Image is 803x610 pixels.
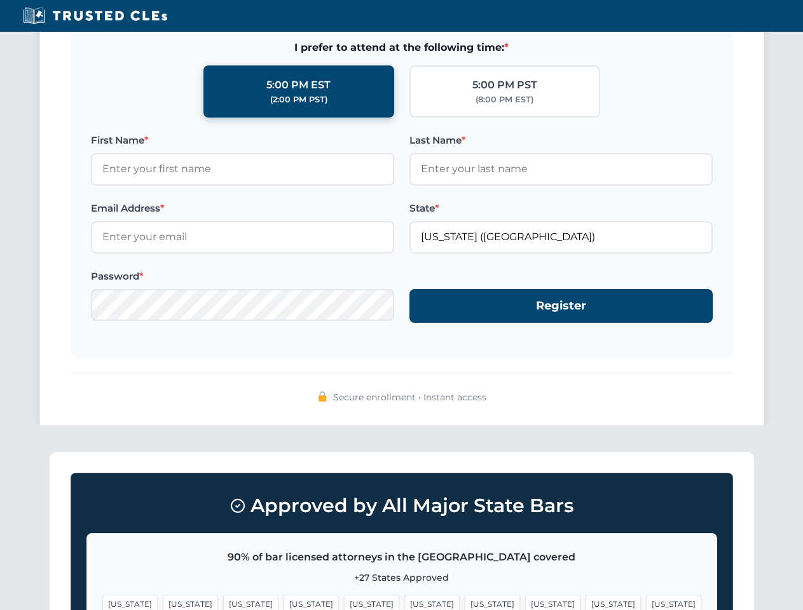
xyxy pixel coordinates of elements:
[409,153,713,185] input: Enter your last name
[102,571,701,585] p: +27 States Approved
[472,77,537,93] div: 5:00 PM PST
[266,77,331,93] div: 5:00 PM EST
[91,153,394,185] input: Enter your first name
[19,6,171,25] img: Trusted CLEs
[476,93,533,106] div: (8:00 PM EST)
[270,93,327,106] div: (2:00 PM PST)
[91,221,394,253] input: Enter your email
[102,549,701,566] p: 90% of bar licensed attorneys in the [GEOGRAPHIC_DATA] covered
[91,201,394,216] label: Email Address
[317,391,327,402] img: 🔒
[409,133,713,148] label: Last Name
[91,133,394,148] label: First Name
[409,289,713,323] button: Register
[91,269,394,284] label: Password
[409,221,713,253] input: Florida (FL)
[91,39,713,56] span: I prefer to attend at the following time:
[333,390,486,404] span: Secure enrollment • Instant access
[409,201,713,216] label: State
[86,489,717,523] h3: Approved by All Major State Bars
